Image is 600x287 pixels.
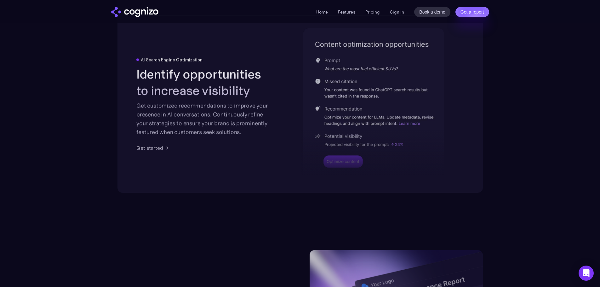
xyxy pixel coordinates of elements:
a: Sign in [390,8,404,16]
div: Get started [136,144,163,152]
a: Features [338,9,355,15]
div: Open Intercom Messenger [579,266,594,281]
img: content optimization for LLMs [303,28,446,180]
a: Pricing [365,9,380,15]
a: Book a demo [414,7,450,17]
a: Home [316,9,328,15]
img: cognizo logo [111,7,158,17]
a: Get a report [455,7,489,17]
h2: Identify opportunities to increase visibility [136,66,271,99]
div: AI Search Engine Optimization [141,57,203,62]
a: Get started [136,144,171,152]
div: Get customized recommendations to improve your presence in AI conversations. Continuously refine ... [136,101,271,136]
a: home [111,7,158,17]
